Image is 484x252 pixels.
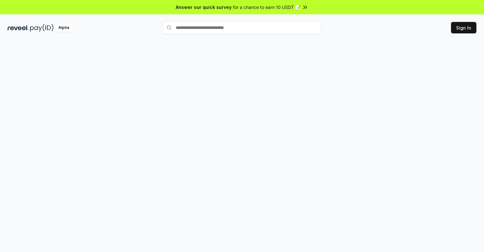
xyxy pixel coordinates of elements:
[233,4,301,10] span: for a chance to earn 10 USDT 📝
[451,22,476,33] button: Sign In
[30,24,54,32] img: pay_id
[55,24,73,32] div: Alpha
[8,24,29,32] img: reveel_dark
[176,4,232,10] span: Answer our quick survey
